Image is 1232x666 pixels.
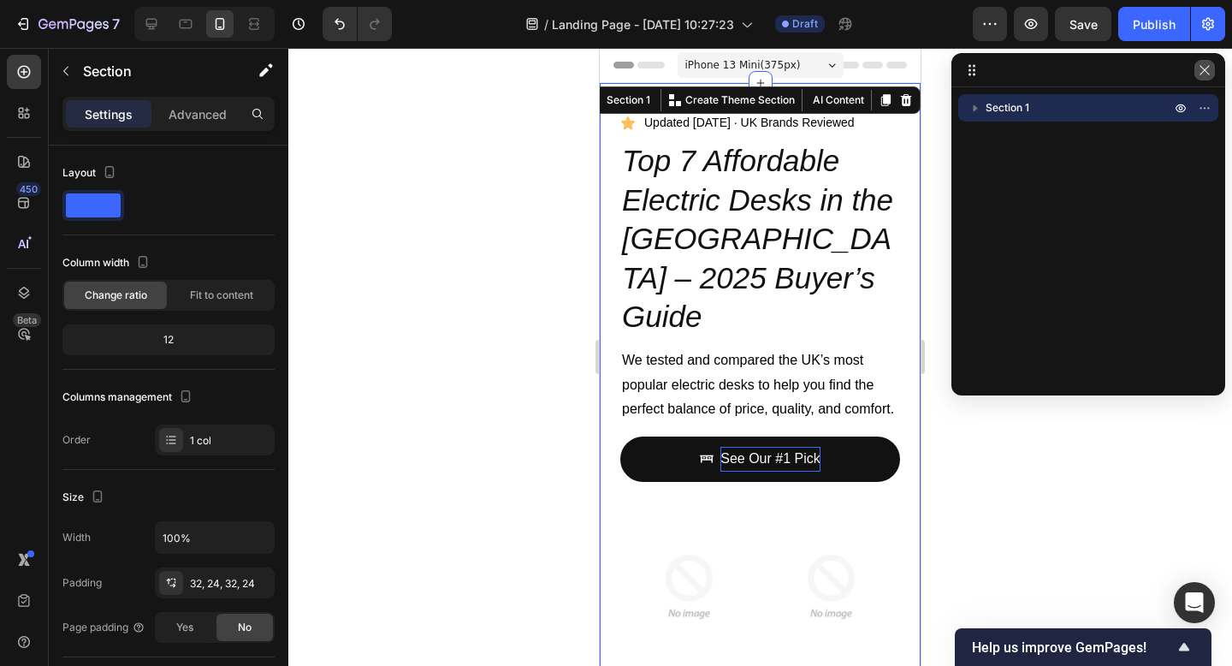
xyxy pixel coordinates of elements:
button: Show survey - Help us improve GemPages! [972,637,1194,657]
span: Fit to content [190,288,253,303]
div: Undo/Redo [323,7,392,41]
span: Section 1 [986,99,1029,116]
p: Settings [85,105,133,123]
span: Yes [176,620,193,635]
span: No [238,620,252,635]
img: no-image-2048-5e88c1b20e087fb7bbe9a3771824e743c244f437e4f8ba93bbf7b11b53f7824c_large.gif [21,447,158,631]
div: Size [62,486,108,509]
span: Help us improve GemPages! [972,639,1174,656]
p: Advanced [169,105,227,123]
div: Width [62,530,91,545]
span: Save [1069,17,1098,32]
div: Publish [1133,15,1176,33]
iframe: Design area [600,48,921,666]
div: Columns management [62,386,196,409]
p: Create Theme Section [86,45,195,60]
img: no-image-2048-5e88c1b20e087fb7bbe9a3771824e743c244f437e4f8ba93bbf7b11b53f7824c_large.gif [163,447,300,631]
p: 7 [112,14,120,34]
span: Landing Page - [DATE] 10:27:23 [552,15,734,33]
div: Beta [13,313,41,327]
div: Order [62,432,91,448]
div: 12 [66,328,271,352]
div: Padding [62,575,102,591]
button: AI Content [206,42,268,62]
p: Section [83,61,223,81]
button: Save [1055,7,1111,41]
div: 450 [16,182,41,196]
div: Section 1 [3,45,54,60]
input: Auto [156,522,274,553]
div: Layout [62,162,120,185]
div: Open Intercom Messenger [1174,582,1215,623]
button: Publish [1118,7,1190,41]
span: / [544,15,548,33]
div: Column width [62,252,153,275]
button: 7 [7,7,127,41]
span: Change ratio [85,288,147,303]
div: Page padding [62,620,145,635]
div: 32, 24, 32, 24 [190,576,270,592]
div: 1 col [190,433,270,449]
span: Draft [792,16,818,32]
